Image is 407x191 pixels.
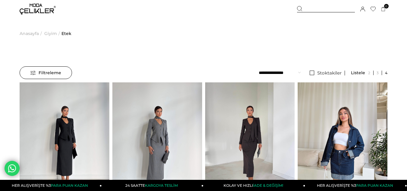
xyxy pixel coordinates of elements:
[44,18,57,49] a: Giyim
[102,180,204,191] a: 24 SAATTEKARGOYA TESLİM
[61,18,71,49] a: Etek
[20,18,39,49] a: Anasayfa
[20,18,43,49] li: >
[356,183,393,188] span: PARA PUAN KAZAN
[204,180,305,191] a: KOLAY VE HIZLIİADE & DEĞİŞİM!
[381,7,386,11] a: 0
[44,18,61,49] li: >
[307,71,345,75] a: Stoktakiler
[51,183,88,188] span: PARA PUAN KAZAN
[30,67,61,79] span: Filtreleme
[145,183,177,188] span: KARGOYA TESLİM
[20,4,56,14] img: logo
[305,180,407,191] a: HER ALIŞVERİŞTE %3PARA PUAN KAZAN
[317,70,342,76] span: Stoktakiler
[384,4,389,8] span: 0
[253,183,283,188] span: İADE & DEĞİŞİM!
